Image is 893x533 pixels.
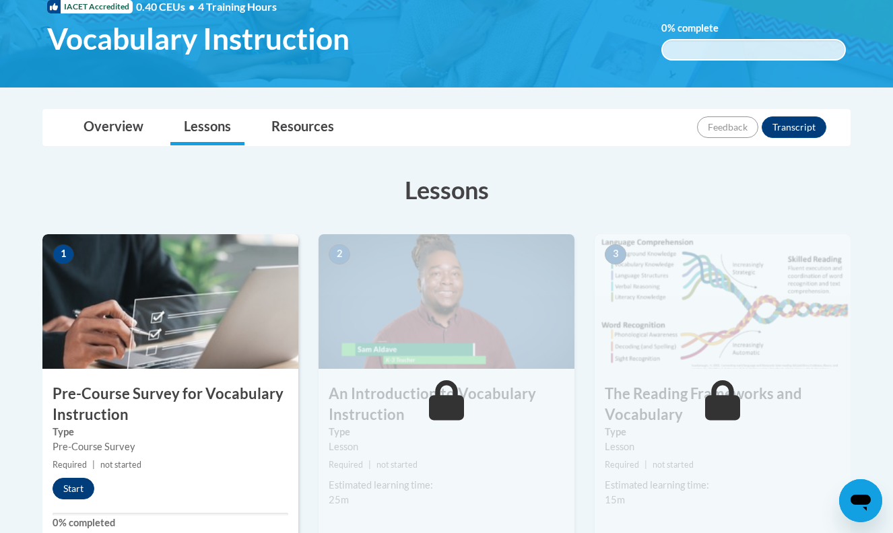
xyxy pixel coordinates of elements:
[605,478,840,493] div: Estimated learning time:
[661,22,667,34] span: 0
[329,494,349,505] span: 25m
[644,460,647,470] span: |
[53,439,288,454] div: Pre-Course Survey
[595,234,851,369] img: Course Image
[42,234,298,369] img: Course Image
[70,110,157,145] a: Overview
[53,460,87,470] span: Required
[170,110,244,145] a: Lessons
[839,479,882,522] iframe: Button to launch messaging window
[376,460,418,470] span: not started
[329,244,350,264] span: 2
[92,460,95,470] span: |
[47,21,350,57] span: Vocabulary Instruction
[53,478,94,499] button: Start
[329,460,363,470] span: Required
[653,460,694,470] span: not started
[605,425,840,439] label: Type
[661,21,739,36] label: % complete
[605,494,625,505] span: 15m
[605,244,626,264] span: 3
[595,384,851,425] h3: The Reading Frameworks and Vocabulary
[100,460,141,470] span: not started
[42,173,851,207] h3: Lessons
[368,460,371,470] span: |
[258,110,348,145] a: Resources
[319,234,574,369] img: Course Image
[329,439,564,454] div: Lesson
[605,439,840,454] div: Lesson
[329,425,564,439] label: Type
[329,478,564,493] div: Estimated learning time:
[53,516,288,530] label: 0% completed
[762,116,826,138] button: Transcript
[53,244,74,264] span: 1
[53,425,288,439] label: Type
[605,460,639,470] span: Required
[319,384,574,425] h3: An Introduction to Vocabulary Instruction
[697,116,758,138] button: Feedback
[42,384,298,425] h3: Pre-Course Survey for Vocabulary Instruction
